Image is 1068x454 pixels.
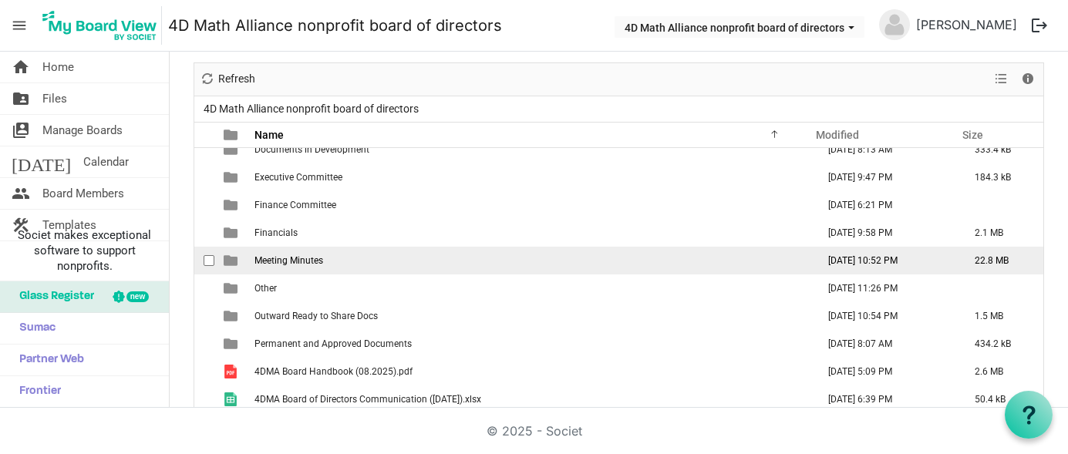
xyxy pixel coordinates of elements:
div: Details [1015,63,1041,96]
span: Sumac [12,313,56,344]
td: Financials is template cell column header Name [250,219,812,247]
span: 4D Math Alliance nonprofit board of directors [200,99,422,119]
td: is template cell column header type [214,163,250,191]
a: [PERSON_NAME] [910,9,1023,40]
td: July 24, 2023 11:26 PM column header Modified [812,274,959,302]
td: Meeting Minutes is template cell column header Name [250,247,812,274]
td: checkbox [194,191,214,219]
td: checkbox [194,274,214,302]
button: 4D Math Alliance nonprofit board of directors dropdownbutton [615,16,864,38]
td: is template cell column header type [214,219,250,247]
a: My Board View Logo [38,6,168,45]
span: Permanent and Approved Documents [254,338,412,349]
td: November 11, 2024 9:47 PM column header Modified [812,163,959,191]
td: is template cell column header Size [959,191,1043,219]
span: Refresh [217,69,257,89]
td: August 06, 2024 6:21 PM column header Modified [812,191,959,219]
div: new [126,291,149,302]
td: August 08, 2025 5:09 PM column header Modified [812,358,959,385]
td: 22.8 MB is template cell column header Size [959,247,1043,274]
button: logout [1023,9,1056,42]
td: checkbox [194,163,214,191]
td: 434.2 kB is template cell column header Size [959,330,1043,358]
td: November 15, 2023 8:07 AM column header Modified [812,330,959,358]
span: 4DMA Board Handbook (08.2025).pdf [254,366,413,377]
span: people [12,178,30,209]
span: Name [254,129,284,141]
span: construction [12,210,30,240]
span: [DATE] [12,146,71,177]
td: 184.3 kB is template cell column header Size [959,163,1043,191]
div: Refresh [194,63,261,96]
td: checkbox [194,302,214,330]
td: August 06, 2025 6:39 PM column header Modified [812,385,959,413]
img: My Board View Logo [38,6,162,45]
td: 4DMA Board Handbook (08.2025).pdf is template cell column header Name [250,358,812,385]
td: July 24, 2025 10:52 PM column header Modified [812,247,959,274]
span: folder_shared [12,83,30,114]
td: Other is template cell column header Name [250,274,812,302]
td: Documents in Development is template cell column header Name [250,136,812,163]
td: is template cell column header type [214,136,250,163]
span: Glass Register [12,281,94,312]
span: Home [42,52,74,82]
button: Details [1018,69,1039,89]
td: is template cell column header Size [959,274,1043,302]
span: Templates [42,210,96,240]
span: Other [254,283,277,294]
td: checkbox [194,247,214,274]
button: Refresh [197,69,258,89]
td: 333.4 kB is template cell column header Size [959,136,1043,163]
td: 50.4 kB is template cell column header Size [959,385,1043,413]
td: Outward Ready to Share Docs is template cell column header Name [250,302,812,330]
td: is template cell column header type [214,191,250,219]
span: Partner Web [12,345,84,375]
span: Executive Committee [254,172,342,183]
button: View dropdownbutton [992,69,1010,89]
td: is template cell column header type [214,274,250,302]
span: Board Members [42,178,124,209]
td: is template cell column header type [214,330,250,358]
div: View [989,63,1015,96]
td: Executive Committee is template cell column header Name [250,163,812,191]
td: Finance Committee is template cell column header Name [250,191,812,219]
span: Size [962,129,983,141]
span: switch_account [12,115,30,146]
span: Financials [254,227,298,238]
td: 2.6 MB is template cell column header Size [959,358,1043,385]
td: is template cell column header type [214,247,250,274]
span: Documents in Development [254,144,369,155]
td: checkbox [194,136,214,163]
td: is template cell column header type [214,358,250,385]
span: Frontier [12,376,61,407]
td: is template cell column header type [214,302,250,330]
td: checkbox [194,219,214,247]
td: 2.1 MB is template cell column header Size [959,219,1043,247]
td: July 31, 2025 10:54 PM column header Modified [812,302,959,330]
td: is template cell column header type [214,385,250,413]
span: 4DMA Board of Directors Communication ([DATE]).xlsx [254,394,481,405]
span: Files [42,83,67,114]
td: checkbox [194,358,214,385]
img: no-profile-picture.svg [879,9,910,40]
span: home [12,52,30,82]
span: menu [5,11,34,40]
td: 4DMA Board of Directors Communication (Aug. 2025).xlsx is template cell column header Name [250,385,812,413]
span: Calendar [83,146,129,177]
a: 4D Math Alliance nonprofit board of directors [168,10,502,41]
td: November 15, 2023 8:13 AM column header Modified [812,136,959,163]
td: Permanent and Approved Documents is template cell column header Name [250,330,812,358]
td: 1.5 MB is template cell column header Size [959,302,1043,330]
td: July 30, 2024 9:58 PM column header Modified [812,219,959,247]
span: Outward Ready to Share Docs [254,311,378,321]
span: Societ makes exceptional software to support nonprofits. [7,227,162,274]
a: © 2025 - Societ [487,423,582,439]
td: checkbox [194,330,214,358]
span: Meeting Minutes [254,255,323,266]
span: Finance Committee [254,200,336,210]
span: Manage Boards [42,115,123,146]
td: checkbox [194,385,214,413]
span: Modified [816,129,859,141]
